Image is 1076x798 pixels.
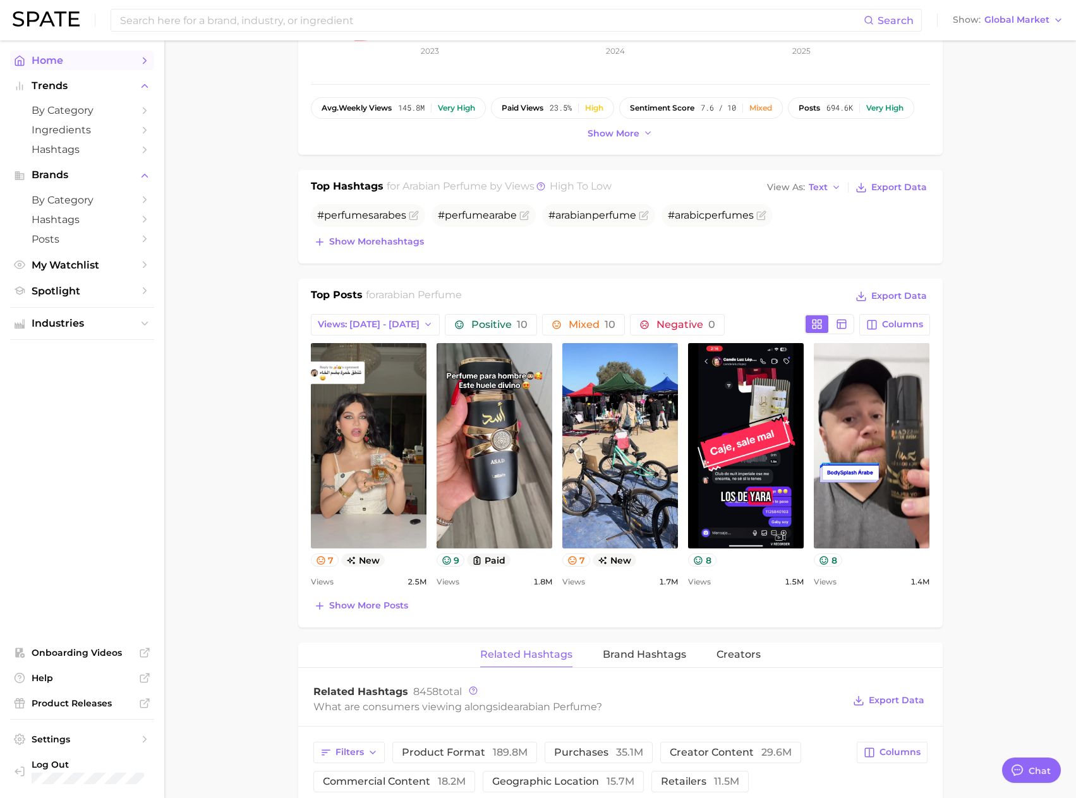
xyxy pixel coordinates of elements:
[32,143,133,155] span: Hashtags
[437,574,459,589] span: Views
[471,320,528,330] span: Positive
[630,104,694,112] span: sentiment score
[32,734,133,745] span: Settings
[619,97,783,119] button: sentiment score7.6 / 10Mixed
[785,574,804,589] span: 1.5m
[764,179,845,196] button: View AsText
[438,104,475,112] div: Very high
[10,140,154,159] a: Hashtags
[402,747,528,758] span: product format
[502,104,543,112] span: paid views
[593,553,636,567] span: new
[809,184,828,191] span: Text
[467,553,511,567] button: paid
[32,698,133,709] span: Product Releases
[313,686,408,698] span: Related Hashtags
[852,179,929,196] button: Export Data
[708,318,715,330] span: 0
[311,179,384,196] h1: Top Hashtags
[10,643,154,662] a: Onboarding Videos
[10,166,154,184] button: Brands
[438,209,517,221] span: # arabe
[378,289,462,301] span: arabian perfume
[852,287,929,305] button: Export Data
[311,97,486,119] button: avg.weekly views145.8mVery high
[13,11,80,27] img: SPATE
[313,742,385,763] button: Filters
[606,46,625,56] tspan: 2024
[10,255,154,275] a: My Watchlist
[311,597,411,615] button: Show more posts
[10,229,154,249] a: Posts
[32,54,133,66] span: Home
[788,97,914,119] button: posts694.6kVery high
[878,15,914,27] span: Search
[10,120,154,140] a: Ingredients
[569,320,615,330] span: Mixed
[32,214,133,226] span: Hashtags
[749,104,772,112] div: Mixed
[311,287,363,306] h1: Top Posts
[408,574,426,589] span: 2.5m
[438,775,466,787] span: 18.2m
[562,574,585,589] span: Views
[554,747,643,758] span: purchases
[409,210,419,221] button: Flag as miscategorized or irrelevant
[402,180,487,192] span: arabian perfume
[756,210,766,221] button: Flag as miscategorized or irrelevant
[550,104,572,112] span: 23.5%
[882,319,923,330] span: Columns
[533,574,552,589] span: 1.8m
[984,16,1049,23] span: Global Market
[445,209,489,221] span: perfume
[866,104,904,112] div: Very high
[32,233,133,245] span: Posts
[761,746,792,758] span: 29.6m
[493,746,528,758] span: 189.8m
[704,209,749,221] span: perfume
[32,672,133,684] span: Help
[716,649,761,660] span: Creators
[616,746,643,758] span: 35.1m
[335,747,364,758] span: Filters
[714,775,739,787] span: 11.5m
[10,694,154,713] a: Product Releases
[398,104,425,112] span: 145.8m
[857,742,927,763] button: Columns
[311,553,339,567] button: 7
[317,209,406,221] span: # sarabes
[10,76,154,95] button: Trends
[767,184,805,191] span: View As
[313,698,844,715] div: What are consumers viewing alongside ?
[32,80,133,92] span: Trends
[656,320,715,330] span: Negative
[550,180,612,192] span: high to low
[584,125,656,142] button: Show more
[826,104,853,112] span: 694.6k
[311,233,427,251] button: Show morehashtags
[555,209,592,221] span: arabian
[329,600,408,611] span: Show more posts
[32,259,133,271] span: My Watchlist
[792,46,811,56] tspan: 2025
[514,701,596,713] span: arabian perfume
[10,281,154,301] a: Spotlight
[871,182,927,193] span: Export Data
[517,318,528,330] span: 10
[10,314,154,333] button: Industries
[562,553,591,567] button: 7
[639,210,649,221] button: Flag as miscategorized or irrelevant
[869,695,924,706] span: Export Data
[480,649,572,660] span: Related Hashtags
[32,759,144,770] span: Log Out
[32,285,133,297] span: Spotlight
[953,16,981,23] span: Show
[32,169,133,181] span: Brands
[603,649,686,660] span: Brand Hashtags
[324,209,368,221] span: perfume
[366,287,462,306] h2: for
[814,574,837,589] span: Views
[950,12,1067,28] button: ShowGlobal Market
[323,777,466,787] span: commercial content
[492,777,634,787] span: geographic location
